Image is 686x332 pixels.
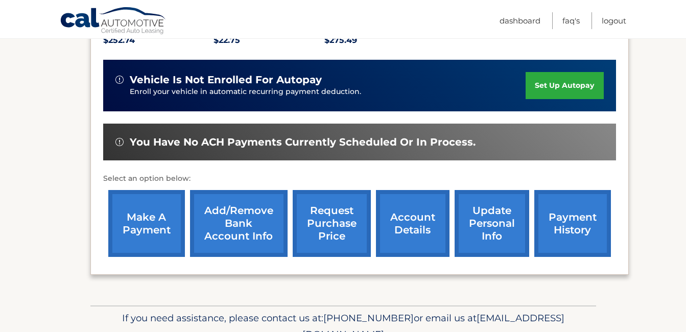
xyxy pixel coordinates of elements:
p: Enroll your vehicle in automatic recurring payment deduction. [130,86,526,98]
img: alert-white.svg [115,138,124,146]
img: alert-white.svg [115,76,124,84]
span: [PHONE_NUMBER] [323,312,414,324]
span: You have no ACH payments currently scheduled or in process. [130,136,476,149]
a: Logout [602,12,626,29]
a: Cal Automotive [60,7,167,36]
a: FAQ's [562,12,580,29]
p: Select an option below: [103,173,616,185]
span: vehicle is not enrolled for autopay [130,74,322,86]
p: $252.74 [103,33,214,48]
a: Add/Remove bank account info [190,190,288,257]
a: payment history [534,190,611,257]
p: $275.49 [324,33,435,48]
a: Dashboard [500,12,540,29]
a: update personal info [455,190,529,257]
a: set up autopay [526,72,603,99]
a: request purchase price [293,190,371,257]
p: $22.75 [214,33,324,48]
a: make a payment [108,190,185,257]
a: account details [376,190,450,257]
